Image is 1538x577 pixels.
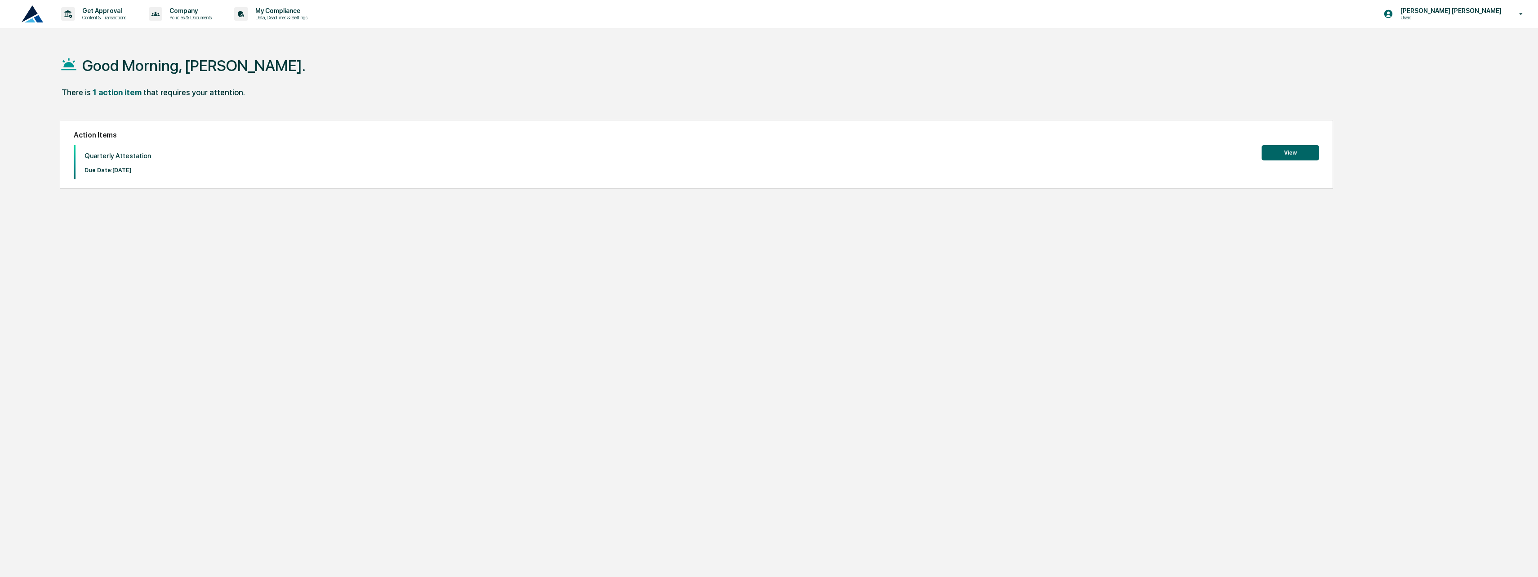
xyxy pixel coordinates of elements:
[1262,145,1319,160] button: View
[162,14,216,21] p: Policies & Documents
[1393,7,1506,14] p: [PERSON_NAME] [PERSON_NAME]
[162,7,216,14] p: Company
[22,5,43,22] img: logo
[1262,148,1319,156] a: View
[84,167,151,173] p: Due Date: [DATE]
[82,57,306,75] h1: Good Morning, [PERSON_NAME].
[74,131,1320,139] h2: Action Items
[62,88,91,97] div: There is
[1393,14,1481,21] p: Users
[75,14,131,21] p: Content & Transactions
[248,7,312,14] p: My Compliance
[248,14,312,21] p: Data, Deadlines & Settings
[75,7,131,14] p: Get Approval
[143,88,245,97] div: that requires your attention.
[93,88,142,97] div: 1 action item
[84,152,151,160] p: Quarterly Attestation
